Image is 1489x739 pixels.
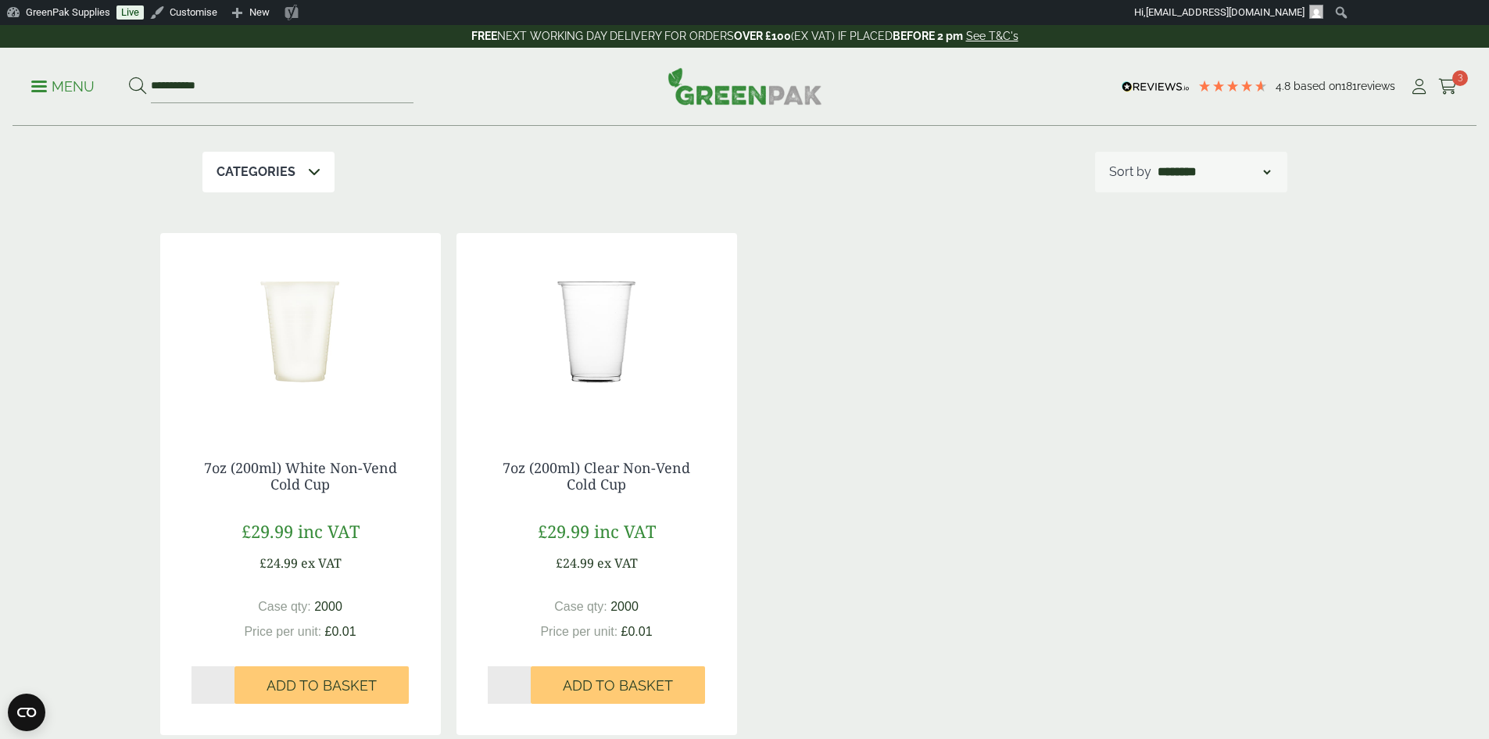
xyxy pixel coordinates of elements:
span: ex VAT [597,554,638,572]
a: See T&C's [966,30,1018,42]
span: Case qty: [258,600,311,613]
span: 4.8 [1276,80,1294,92]
span: £0.01 [621,625,653,638]
button: Add to Basket [531,666,705,704]
strong: OVER £100 [734,30,791,42]
span: £29.99 [538,519,589,543]
a: 7oz (200ml) Clear Non-Vend Cold Cup [503,458,690,494]
select: Shop order [1154,163,1273,181]
span: £0.01 [325,625,356,638]
span: [EMAIL_ADDRESS][DOMAIN_NAME] [1146,6,1305,18]
img: 7oz (200ml) White Non-Vend Cold Cup-0 [160,233,441,429]
span: £24.99 [556,554,594,572]
span: reviews [1357,80,1395,92]
a: Live [116,5,144,20]
span: inc VAT [594,519,656,543]
div: 4.78 Stars [1197,79,1268,93]
p: Menu [31,77,95,96]
span: Based on [1294,80,1341,92]
p: Categories [217,163,295,181]
p: Sort by [1109,163,1151,181]
button: Add to Basket [234,666,409,704]
img: 7oz (200ml) Clear Non-Vend Cold Cup-0 [456,233,737,429]
span: Add to Basket [563,677,673,694]
a: 3 [1438,75,1458,99]
i: My Account [1409,79,1429,95]
i: Cart [1438,79,1458,95]
span: Price per unit: [244,625,321,638]
span: ex VAT [301,554,342,572]
a: 7oz (200ml) White Non-Vend Cold Cup [204,458,397,494]
span: Case qty: [554,600,607,613]
span: Price per unit: [540,625,617,638]
span: £24.99 [260,554,298,572]
a: Menu [31,77,95,93]
span: inc VAT [298,519,360,543]
span: 181 [1341,80,1357,92]
img: GreenPak Supplies [668,67,822,105]
span: Add to Basket [267,677,377,694]
img: REVIEWS.io [1122,81,1190,92]
strong: BEFORE 2 pm [893,30,963,42]
span: £29.99 [242,519,293,543]
button: Open CMP widget [8,694,45,731]
span: 2000 [314,600,342,613]
strong: FREE [471,30,497,42]
span: 3 [1452,70,1468,86]
span: 2000 [610,600,639,613]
